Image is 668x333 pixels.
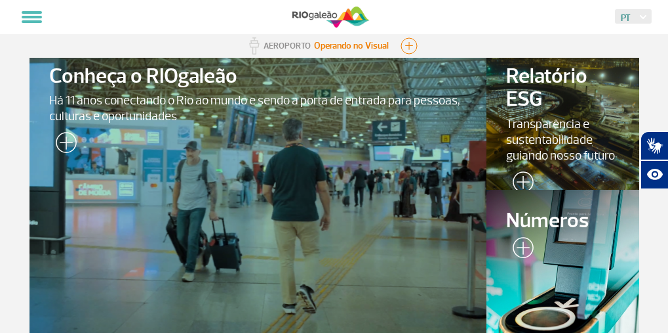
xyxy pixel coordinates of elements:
[314,41,389,51] p: Visibilidade de 10000m
[264,42,311,51] p: AEROPORTO
[49,93,467,124] span: Há 11 anos conectando o Rio ao mundo e sendo a porta de entrada para pessoas, culturas e oportuni...
[506,237,534,263] img: leia-mais
[506,65,619,111] span: Relatório ESG
[640,131,668,160] button: Abrir tradutor de língua de sinais.
[506,116,619,164] span: Transparência e sustentabilidade guiando nosso futuro
[49,65,467,88] span: Conheça o RIOgaleão
[640,160,668,189] button: Abrir recursos assistivos.
[640,131,668,189] div: Plugin de acessibilidade da Hand Talk.
[49,132,77,158] img: leia-mais
[506,210,619,233] span: Números
[506,171,534,198] img: leia-mais
[486,45,639,190] a: Relatório ESGTransparência e sustentabilidade guiando nosso futuro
